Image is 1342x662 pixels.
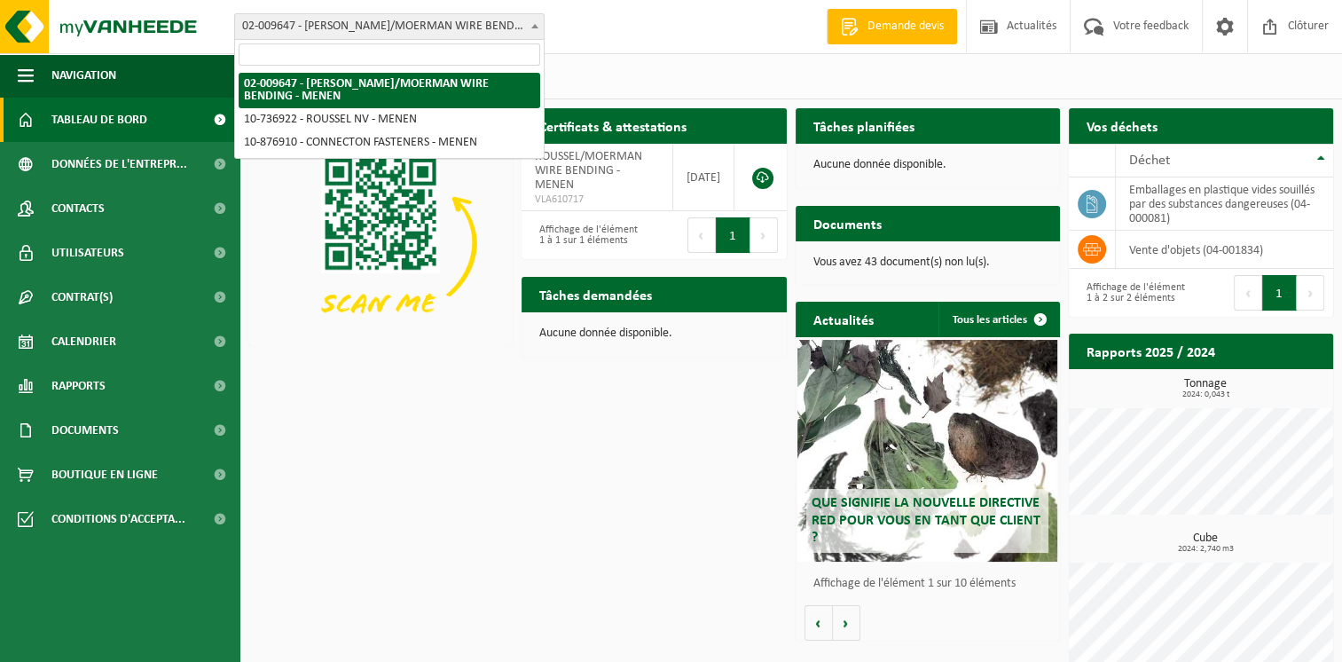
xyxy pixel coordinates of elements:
h2: Certificats & attestations [522,108,704,143]
p: Aucune donnée disponible. [539,327,768,340]
a: Consulter les rapports [1179,368,1331,404]
p: Vous avez 43 document(s) non lu(s). [813,256,1042,269]
h3: Cube [1078,532,1333,554]
span: Utilisateurs [51,231,124,275]
span: Conditions d'accepta... [51,497,185,541]
td: [DATE] [673,144,734,211]
h2: Tâches demandées [522,277,670,311]
td: vente d'objets (04-001834) [1116,231,1333,269]
span: Navigation [51,53,116,98]
button: Next [750,217,778,253]
span: ROUSSEL/MOERMAN WIRE BENDING - MENEN [535,150,642,192]
h2: Tâches planifiées [796,108,932,143]
button: 1 [716,217,750,253]
span: Calendrier [51,319,116,364]
span: VLA610717 [535,193,658,207]
span: Tableau de bord [51,98,147,142]
span: Demande devis [863,18,948,35]
a: Demande devis [827,9,957,44]
li: 10-736922 - ROUSSEL NV - MENEN [239,108,540,131]
h3: Tonnage [1078,378,1333,399]
h2: Rapports 2025 / 2024 [1069,334,1233,368]
a: Que signifie la nouvelle directive RED pour vous en tant que client ? [797,340,1056,562]
p: Aucune donnée disponible. [813,159,1042,171]
li: 02-009647 - [PERSON_NAME]/MOERMAN WIRE BENDING - MENEN [239,73,540,108]
div: Affichage de l'élément 1 à 1 sur 1 éléments [530,216,645,255]
div: Affichage de l'élément 1 à 2 sur 2 éléments [1078,273,1192,312]
span: Contrat(s) [51,275,113,319]
h2: Vos déchets [1069,108,1175,143]
span: Documents [51,408,119,453]
span: 02-009647 - ROUSSEL/MOERMAN WIRE BENDING - MENEN [235,14,544,39]
p: Affichage de l'élément 1 sur 10 éléments [813,578,1051,590]
img: Download de VHEPlus App [248,144,513,343]
span: Déchet [1129,154,1170,168]
h2: Actualités [796,302,891,336]
li: 10-876910 - CONNECTON FASTENERS - MENEN [239,131,540,154]
h2: Documents [796,206,899,240]
button: 1 [1262,275,1297,311]
button: Next [1297,275,1324,311]
span: Que signifie la nouvelle directive RED pour vous en tant que client ? [811,496,1040,544]
span: 2024: 2,740 m3 [1078,545,1333,554]
span: 02-009647 - ROUSSEL/MOERMAN WIRE BENDING - MENEN [234,13,545,40]
span: Boutique en ligne [51,453,158,497]
span: Contacts [51,186,105,231]
button: Vorige [804,605,833,641]
a: Tous les articles [938,302,1058,337]
button: Volgende [833,605,860,641]
td: emballages en plastique vides souillés par des substances dangereuses (04-000081) [1116,177,1333,231]
span: Rapports [51,364,106,408]
button: Previous [1234,275,1262,311]
span: 2024: 0,043 t [1078,390,1333,399]
span: Données de l'entrepr... [51,142,187,186]
button: Previous [687,217,716,253]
